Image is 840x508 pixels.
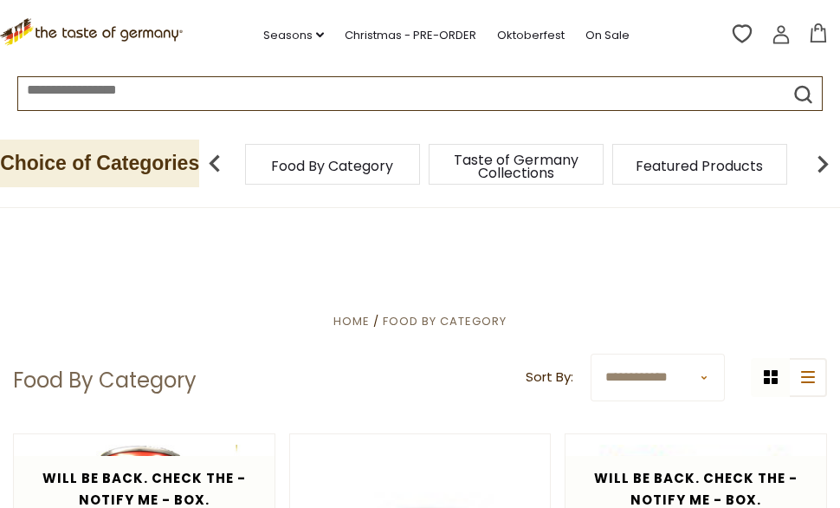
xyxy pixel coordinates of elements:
a: Christmas - PRE-ORDER [345,26,476,45]
h1: Food By Category [13,368,197,394]
label: Sort By: [526,367,573,388]
a: Home [333,313,370,329]
a: On Sale [585,26,630,45]
a: Taste of Germany Collections [447,153,585,179]
img: next arrow [805,147,840,181]
a: Food By Category [383,313,507,329]
a: Featured Products [636,160,763,173]
a: Food By Category [271,160,393,173]
img: previous arrow [197,147,232,181]
a: Oktoberfest [497,26,565,45]
a: Seasons [263,26,324,45]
